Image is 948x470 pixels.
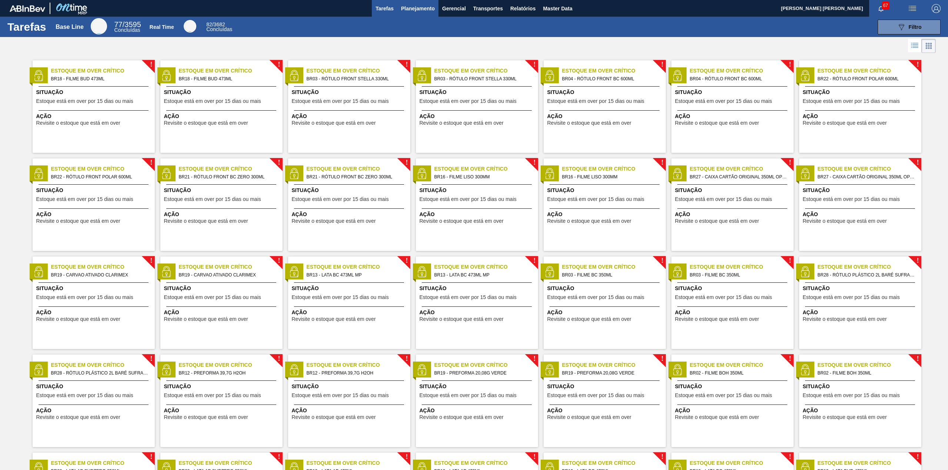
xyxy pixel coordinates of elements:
[562,67,666,75] span: Estoque em Over Crítico
[164,309,281,316] span: Ação
[544,70,555,81] img: status
[164,407,281,414] span: Ação
[434,173,532,181] span: BR16 - FILME LISO 300MM
[36,197,133,202] span: Estoque está em over por 15 dias ou mais
[278,454,280,460] span: !
[675,98,772,104] span: Estoque está em over por 15 dias ou mais
[818,75,915,83] span: BR22 - RÓTULO FRONT POLAR 600ML
[675,414,759,420] span: Revisite o estoque que está em over
[307,361,410,369] span: Estoque em Over Crítico
[164,316,248,322] span: Revisite o estoque que está em over
[161,266,172,277] img: status
[307,173,404,181] span: BR21 - RÓTULO FRONT BC ZERO 300ML
[675,211,792,218] span: Ação
[789,62,791,67] span: !
[803,211,919,218] span: Ação
[803,316,887,322] span: Revisite o estoque que está em over
[473,4,503,13] span: Transportes
[420,383,536,390] span: Situação
[803,218,887,224] span: Revisite o estoque que está em over
[164,120,248,126] span: Revisite o estoque que está em over
[690,67,794,75] span: Estoque em Over Crítico
[114,20,123,28] span: 77
[150,62,152,67] span: !
[544,266,555,277] img: status
[675,316,759,322] span: Revisite o estoque que está em over
[36,113,153,120] span: Ação
[405,454,408,460] span: !
[543,4,572,13] span: Master Data
[288,168,300,179] img: status
[164,393,261,398] span: Estoque está em over por 15 dias ou mais
[917,454,919,460] span: !
[803,285,919,292] span: Situação
[690,369,788,377] span: BR02 - FILME BOH 350ML
[179,165,283,173] span: Estoque em Over Crítico
[420,88,536,96] span: Situação
[909,24,922,30] span: Filtro
[547,187,664,194] span: Situação
[420,295,517,300] span: Estoque está em over por 15 dias ou mais
[56,24,84,30] div: Base Line
[800,70,811,81] img: status
[533,160,535,165] span: !
[292,113,408,120] span: Ação
[547,414,631,420] span: Revisite o estoque que está em over
[690,173,788,181] span: BR27 - CAIXA CARTÃO ORIGINAL 350ML OPEN CORNER
[420,316,504,322] span: Revisite o estoque que está em over
[547,211,664,218] span: Ação
[690,75,788,83] span: BR04 - RÓTULO FRONT BC 600ML
[206,26,232,32] span: Concluídas
[307,263,410,271] span: Estoque em Over Crítico
[164,295,261,300] span: Estoque está em over por 15 dias ou mais
[33,168,44,179] img: status
[675,88,792,96] span: Situação
[908,4,917,13] img: userActions
[547,316,631,322] span: Revisite o estoque que está em over
[36,98,133,104] span: Estoque está em over por 15 dias ou mais
[184,20,196,33] div: Real Time
[292,187,408,194] span: Situação
[36,407,153,414] span: Ação
[405,160,408,165] span: !
[150,454,152,460] span: !
[420,113,536,120] span: Ação
[179,263,283,271] span: Estoque em Over Crítico
[675,187,792,194] span: Situação
[533,454,535,460] span: !
[36,120,120,126] span: Revisite o estoque que está em over
[675,218,759,224] span: Revisite o estoque que está em over
[547,285,664,292] span: Situação
[179,75,277,83] span: BR18 - FILME BUD 473ML
[420,414,504,420] span: Revisite o estoque que está em over
[420,187,536,194] span: Situação
[533,356,535,362] span: !
[416,364,427,375] img: status
[818,263,921,271] span: Estoque em Over Crítico
[434,459,538,467] span: Estoque em Over Crítico
[547,197,644,202] span: Estoque está em over por 15 dias ou mais
[661,356,663,362] span: !
[307,67,410,75] span: Estoque em Over Crítico
[917,62,919,67] span: !
[675,197,772,202] span: Estoque está em over por 15 dias ou mais
[547,407,664,414] span: Ação
[562,165,666,173] span: Estoque em Over Crítico
[420,218,504,224] span: Revisite o estoque que está em over
[51,67,155,75] span: Estoque em Over Crítico
[675,393,772,398] span: Estoque está em over por 15 dias ou mais
[114,20,141,28] span: / 3595
[803,393,900,398] span: Estoque está em over por 15 dias ou mais
[675,120,759,126] span: Revisite o estoque que está em over
[661,258,663,263] span: !
[661,62,663,67] span: !
[51,459,155,467] span: Estoque em Over Crítico
[547,113,664,120] span: Ação
[562,271,660,279] span: BR03 - FILME BC 350ML
[800,168,811,179] img: status
[307,459,410,467] span: Estoque em Over Crítico
[292,393,389,398] span: Estoque está em over por 15 dias ou mais
[292,316,376,322] span: Revisite o estoque que está em over
[803,383,919,390] span: Situação
[51,263,155,271] span: Estoque em Over Crítico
